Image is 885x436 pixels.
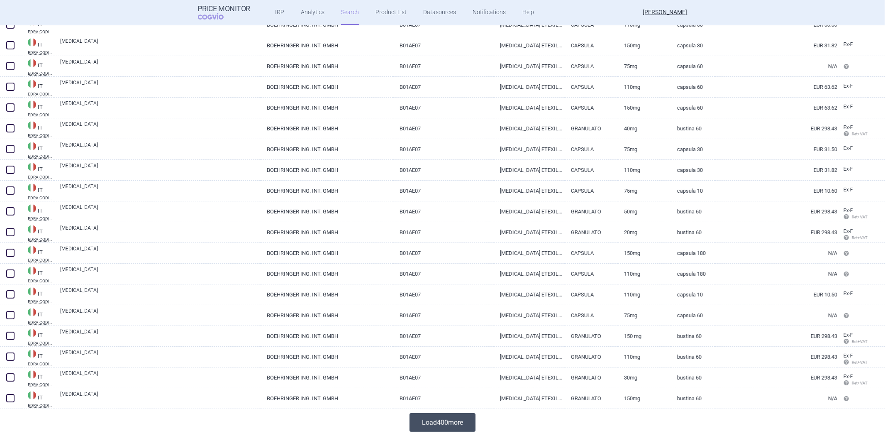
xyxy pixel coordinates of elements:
[60,266,261,281] a: [MEDICAL_DATA]
[671,181,715,201] a: capsula 10
[60,370,261,385] a: [MEDICAL_DATA]
[565,56,618,76] a: CAPSULA
[60,162,261,177] a: [MEDICAL_DATA]
[393,367,494,388] a: B01AE07
[618,56,671,76] a: 75MG
[393,388,494,409] a: B01AE07
[60,287,261,301] a: [MEDICAL_DATA]
[410,413,475,432] button: Load400more
[844,291,853,296] span: Ex-factory price
[28,30,54,34] abbr: EDRA CODIFA — Information system on drugs and health products published by Edra LSWR S.p.A.
[671,35,715,56] a: capsula 30
[198,5,251,20] a: Price MonitorCOGVIO
[28,258,54,262] abbr: EDRA CODIFA — Information system on drugs and health products published by Edra LSWR S.p.A.
[494,118,565,139] a: [MEDICAL_DATA] ETEXILATO MESILATO
[715,56,837,76] a: N/A
[22,141,54,159] a: ITITEDRA CODIFA
[844,145,853,151] span: Ex-factory price
[28,134,54,138] abbr: EDRA CODIFA — Information system on drugs and health products published by Edra LSWR S.p.A.
[494,305,565,326] a: [MEDICAL_DATA] ETEXILATO MESILATO
[837,329,868,348] a: Ex-F Ret+VAT calc
[618,326,671,346] a: 150 MG
[393,243,494,263] a: B01AE07
[671,305,715,326] a: capsula 60
[618,388,671,409] a: 150MG
[618,139,671,159] a: 75MG
[261,118,393,139] a: BOEHRINGER ING. INT. GMBH
[60,349,261,364] a: [MEDICAL_DATA]
[22,120,54,138] a: ITITEDRA CODIFA
[60,141,261,156] a: [MEDICAL_DATA]
[565,98,618,118] a: CAPSULA
[393,326,494,346] a: B01AE07
[22,390,54,408] a: ITITEDRA CODIFA
[28,217,54,221] abbr: EDRA CODIFA — Information system on drugs and health products published by Edra LSWR S.p.A.
[28,267,36,275] img: Italy
[618,181,671,201] a: 75MG
[671,201,715,222] a: bustina 60
[715,243,837,263] a: N/A
[60,307,261,322] a: [MEDICAL_DATA]
[494,160,565,180] a: [MEDICAL_DATA] ETEXILATO MESILATO
[22,287,54,304] a: ITITEDRA CODIFA
[565,243,618,263] a: CAPSULA
[28,329,36,337] img: Italy
[22,370,54,387] a: ITITEDRA CODIFA
[565,118,618,139] a: GRANULATO
[261,243,393,263] a: BOEHRINGER ING. INT. GMBH
[60,100,261,115] a: [MEDICAL_DATA]
[28,350,36,358] img: Italy
[565,139,618,159] a: CAPSULA
[60,120,261,135] a: [MEDICAL_DATA]
[261,160,393,180] a: BOEHRINGER ING. INT. GMBH
[393,201,494,222] a: B01AE07
[22,224,54,242] a: ITITEDRA CODIFA
[837,80,868,93] a: Ex-F
[837,163,868,176] a: Ex-F
[28,341,54,345] abbr: EDRA CODIFA — Information system on drugs and health products published by Edra LSWR S.p.A.
[837,184,868,196] a: Ex-F
[261,388,393,409] a: BOEHRINGER ING. INT. GMBH
[393,222,494,242] a: B01AE07
[28,279,54,283] abbr: EDRA CODIFA — Information system on drugs and health products published by Edra LSWR S.p.A.
[28,238,54,242] abbr: EDRA CODIFA — Information system on drugs and health products published by Edra LSWR S.p.A.
[494,181,565,201] a: [MEDICAL_DATA] ETEXILATO MESILATO
[60,183,261,198] a: [MEDICAL_DATA]
[22,307,54,325] a: ITITEDRA CODIFA
[844,42,853,47] span: Ex-factory price
[565,388,618,409] a: GRANULATO
[837,371,868,390] a: Ex-F Ret+VAT calc
[715,347,837,367] a: EUR 298.43
[844,125,853,130] span: Ex-factory price
[28,175,54,179] abbr: EDRA CODIFA — Information system on drugs and health products published by Edra LSWR S.p.A.
[28,225,36,233] img: Italy
[261,35,393,56] a: BOEHRINGER ING. INT. GMBH
[261,367,393,388] a: BOEHRINGER ING. INT. GMBH
[837,205,868,224] a: Ex-F Ret+VAT calc
[671,326,715,346] a: bustina 60
[60,58,261,73] a: [MEDICAL_DATA]
[837,288,868,300] a: Ex-F
[618,201,671,222] a: 50MG
[261,201,393,222] a: BOEHRINGER ING. INT. GMBH
[837,39,868,51] a: Ex-F
[671,264,715,284] a: capsula 180
[844,104,853,110] span: Ex-factory price
[261,222,393,242] a: BOEHRINGER ING. INT. GMBH
[565,284,618,305] a: CAPSULA
[22,328,54,345] a: ITITEDRA CODIFA
[261,98,393,118] a: BOEHRINGER ING. INT. GMBH
[494,139,565,159] a: [MEDICAL_DATA] ETEXILATO MESILATO
[715,388,837,409] a: N/A
[494,243,565,263] a: [MEDICAL_DATA] ETEXILATO MESILATO
[60,79,261,94] a: [MEDICAL_DATA]
[565,160,618,180] a: CAPSULA
[671,139,715,159] a: capsula 30
[565,77,618,97] a: CAPSULA
[565,35,618,56] a: CAPSULA
[618,243,671,263] a: 150MG
[837,101,868,113] a: Ex-F
[671,222,715,242] a: bustina 60
[28,38,36,47] img: Italy
[393,181,494,201] a: B01AE07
